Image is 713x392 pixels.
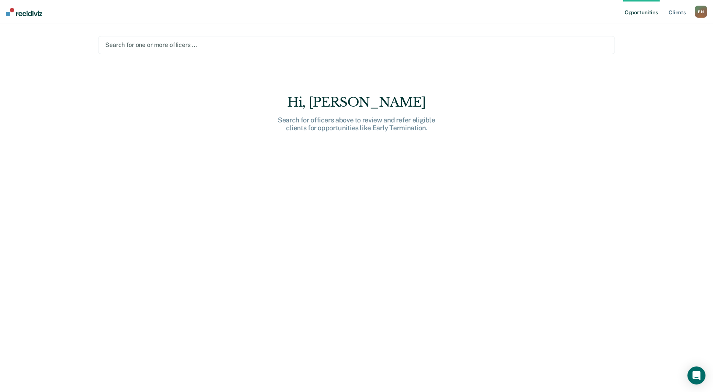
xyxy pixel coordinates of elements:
[236,95,477,110] div: Hi, [PERSON_NAME]
[6,8,42,16] img: Recidiviz
[236,116,477,132] div: Search for officers above to review and refer eligible clients for opportunities like Early Termi...
[695,6,707,18] button: BN
[687,366,705,384] div: Open Intercom Messenger
[695,6,707,18] div: B N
